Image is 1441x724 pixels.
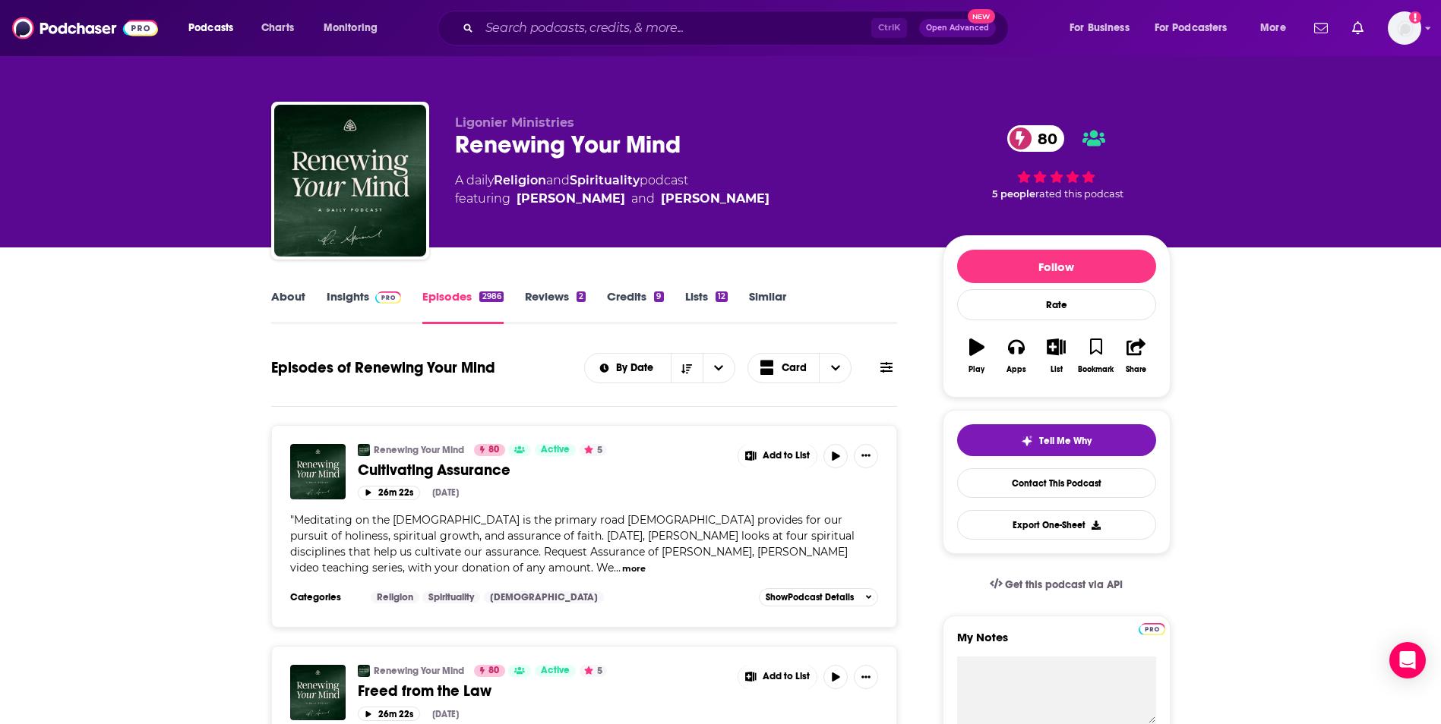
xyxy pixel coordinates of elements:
[738,665,817,689] button: Show More Button
[494,173,546,187] a: Religion
[178,16,253,40] button: open menu
[1388,11,1421,45] span: Logged in as smacnaughton
[271,289,305,324] a: About
[479,16,871,40] input: Search podcasts, credits, & more...
[747,353,852,383] h2: Choose View
[479,291,503,302] div: 2986
[422,591,480,603] a: Spirituality
[763,671,810,682] span: Add to List
[1250,16,1305,40] button: open menu
[535,665,576,677] a: Active
[943,115,1171,209] div: 80 5 peoplerated this podcast
[1022,125,1065,152] span: 80
[432,709,459,719] div: [DATE]
[358,665,370,677] img: Renewing Your Mind
[1006,365,1026,374] div: Apps
[488,442,499,458] span: 80
[957,250,1156,283] button: Follow
[290,591,359,603] h3: Categories
[685,289,728,324] a: Lists12
[1005,578,1123,591] span: Get this podcast via API
[957,424,1156,456] button: tell me why sparkleTell Me Why
[541,442,570,458] span: Active
[585,363,671,373] button: open menu
[782,363,807,373] span: Card
[1346,15,1370,41] a: Show notifications dropdown
[474,444,505,456] a: 80
[957,510,1156,540] button: Export One-Sheet
[978,566,1136,603] a: Get this podcast via API
[374,665,464,677] a: Renewing Your Mind
[957,329,997,383] button: Play
[535,444,576,456] a: Active
[671,354,703,382] button: Sort Direction
[577,291,586,302] div: 2
[474,665,505,677] a: 80
[358,682,491,700] span: Freed from the Law
[631,190,655,208] span: and
[455,172,769,208] div: A daily podcast
[274,105,426,257] img: Renewing Your Mind
[738,444,817,468] button: Show More Button
[358,444,370,456] a: Renewing Your Mind
[997,329,1036,383] button: Apps
[1139,623,1165,635] img: Podchaser Pro
[488,663,499,678] span: 80
[1155,17,1228,39] span: For Podcasters
[188,17,233,39] span: Podcasts
[854,665,878,689] button: Show More Button
[432,487,459,498] div: [DATE]
[484,591,604,603] a: [DEMOGRAPHIC_DATA]
[1076,329,1116,383] button: Bookmark
[313,16,397,40] button: open menu
[969,365,984,374] div: Play
[358,461,727,480] a: Cultivating Assurance
[271,358,495,377] h1: Episodes of Renewing Your Mind
[580,444,607,456] button: 5
[371,591,419,603] a: Religion
[1007,125,1065,152] a: 80
[290,665,346,720] a: Freed from the Law
[374,444,464,456] a: Renewing Your Mind
[614,561,621,574] span: ...
[1308,15,1334,41] a: Show notifications dropdown
[1021,435,1033,447] img: tell me why sparkle
[1036,329,1076,383] button: List
[1059,16,1149,40] button: open menu
[455,190,769,208] span: featuring
[1389,642,1426,678] div: Open Intercom Messenger
[766,592,854,603] span: Show Podcast Details
[871,18,907,38] span: Ctrl K
[541,663,570,678] span: Active
[290,513,855,574] span: Meditating on the [DEMOGRAPHIC_DATA] is the primary road [DEMOGRAPHIC_DATA] provides for our purs...
[455,115,574,130] span: Ligonier Ministries
[992,188,1035,200] span: 5 people
[749,289,786,324] a: Similar
[759,588,879,606] button: ShowPodcast Details
[580,665,607,677] button: 5
[661,190,769,208] a: R.C. Sproul
[654,291,663,302] div: 9
[452,11,1023,46] div: Search podcasts, credits, & more...
[570,173,640,187] a: Spirituality
[525,289,586,324] a: Reviews2
[1039,435,1092,447] span: Tell Me Why
[375,291,402,304] img: Podchaser Pro
[422,289,503,324] a: Episodes2986
[957,289,1156,320] div: Rate
[358,461,510,480] span: Cultivating Assurance
[957,468,1156,498] a: Contact This Podcast
[1388,11,1421,45] img: User Profile
[290,444,346,499] img: Cultivating Assurance
[517,190,625,208] a: Nathan W. Bingham
[854,444,878,468] button: Show More Button
[622,562,646,575] button: more
[616,363,659,373] span: By Date
[1260,17,1286,39] span: More
[251,16,303,40] a: Charts
[1126,365,1146,374] div: Share
[1145,16,1250,40] button: open menu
